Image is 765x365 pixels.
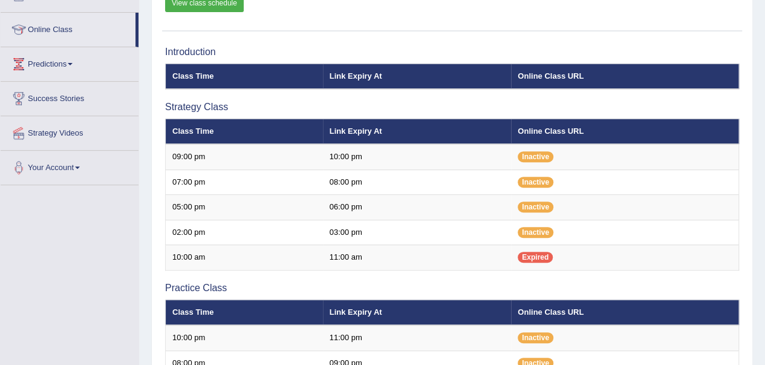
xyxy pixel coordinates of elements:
[323,325,512,350] td: 11:00 pm
[1,82,138,112] a: Success Stories
[166,245,323,271] td: 10:00 am
[518,332,553,343] span: Inactive
[518,227,553,238] span: Inactive
[323,64,512,89] th: Link Expiry At
[1,151,138,181] a: Your Account
[323,220,512,245] td: 03:00 pm
[165,283,739,294] h3: Practice Class
[166,325,323,350] td: 10:00 pm
[323,300,512,325] th: Link Expiry At
[518,252,553,263] span: Expired
[323,144,512,169] td: 10:00 pm
[511,64,738,89] th: Online Class URL
[518,202,553,212] span: Inactive
[518,151,553,162] span: Inactive
[518,177,553,188] span: Inactive
[323,169,512,195] td: 08:00 pm
[166,300,323,325] th: Class Time
[165,47,739,58] h3: Introduction
[165,102,739,113] h3: Strategy Class
[511,300,738,325] th: Online Class URL
[166,64,323,89] th: Class Time
[511,119,738,144] th: Online Class URL
[166,169,323,195] td: 07:00 pm
[1,13,135,43] a: Online Class
[166,119,323,144] th: Class Time
[166,220,323,245] td: 02:00 pm
[1,47,138,77] a: Predictions
[166,144,323,169] td: 09:00 pm
[323,245,512,271] td: 11:00 am
[166,195,323,220] td: 05:00 pm
[323,119,512,144] th: Link Expiry At
[1,116,138,146] a: Strategy Videos
[323,195,512,220] td: 06:00 pm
